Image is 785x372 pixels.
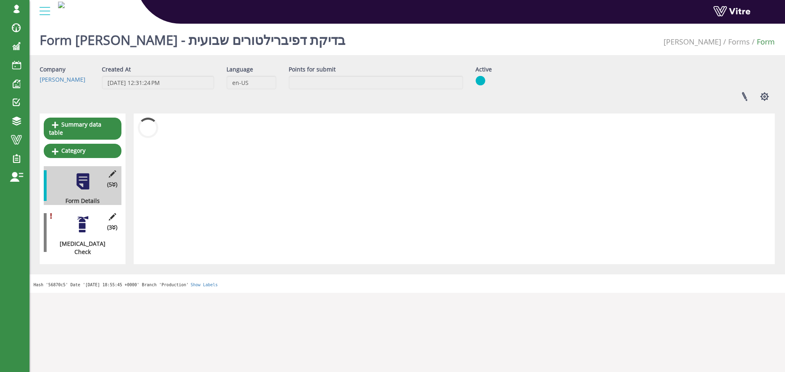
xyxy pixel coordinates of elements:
a: Category [44,144,121,158]
label: Active [475,65,492,74]
a: Summary data table [44,118,121,140]
a: [PERSON_NAME] [40,76,85,83]
label: Points for submit [289,65,336,74]
a: [PERSON_NAME] [664,37,721,47]
span: (3 ) [107,223,117,232]
label: Created At [102,65,131,74]
label: Language [227,65,253,74]
span: (5 ) [107,180,117,189]
li: Form [750,37,775,47]
div: Form Details [44,197,115,205]
a: Forms [728,37,750,47]
a: Show Labels [191,283,218,287]
span: Hash '56870c5' Date '[DATE] 18:55:45 +0000' Branch 'Production' [34,283,188,287]
label: Company [40,65,65,74]
img: a5b1377f-0224-4781-a1bb-d04eb42a2f7a.jpg [58,2,65,8]
div: [MEDICAL_DATA] Check [44,240,115,256]
h1: Form [PERSON_NAME] - בדיקת דפיברילטורים שבועית [40,20,345,55]
img: yes [475,76,485,86]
